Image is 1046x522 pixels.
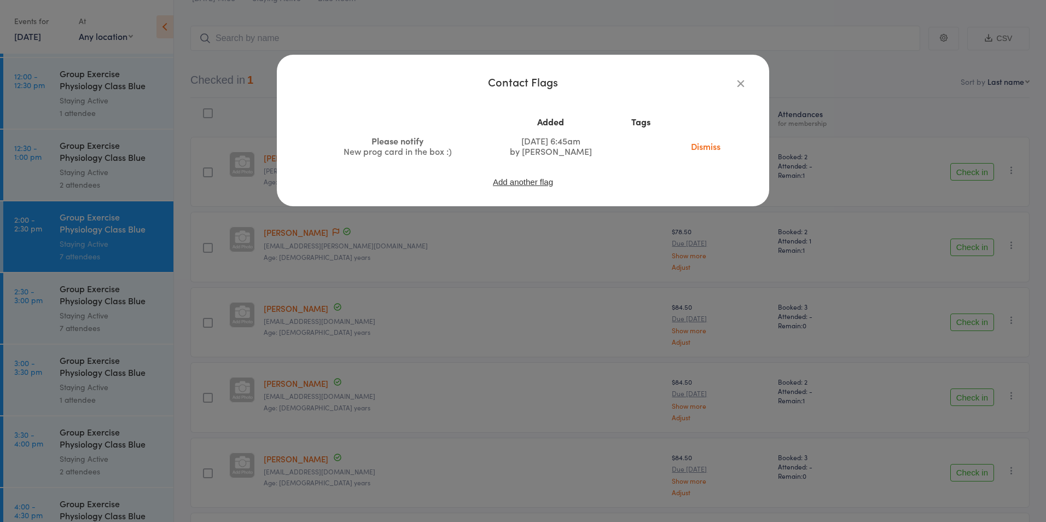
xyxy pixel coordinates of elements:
div: New prog card in the box :) [318,146,477,156]
th: Added [484,112,618,131]
button: Add another flag [492,177,554,187]
div: Contact Flags [299,77,747,87]
td: [DATE] 6:45am by [PERSON_NAME] [484,131,618,161]
a: Dismiss this flag [683,140,729,152]
span: Please notify [371,135,423,147]
th: Tags [618,112,664,131]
